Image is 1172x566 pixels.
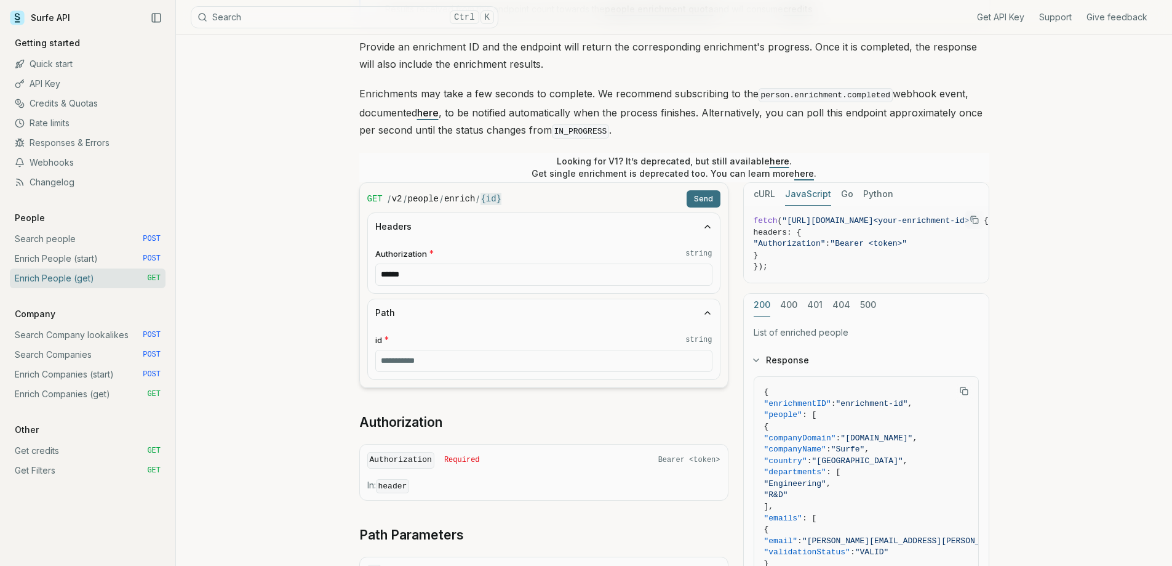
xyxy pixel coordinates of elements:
[10,113,165,133] a: Rate limits
[10,345,165,365] a: Search Companies POST
[754,326,979,339] p: List of enriched people
[836,399,908,408] span: "enrichment-id"
[404,193,407,205] span: /
[359,527,464,544] a: Path Parameters
[826,467,840,477] span: : [
[780,294,797,317] button: 400
[388,193,391,205] span: /
[955,382,973,400] button: Copy Text
[826,239,831,248] span: :
[143,330,161,340] span: POST
[367,193,383,205] span: GET
[863,183,893,206] button: Python
[754,216,778,225] span: fetch
[450,10,479,24] kbd: Ctrl
[807,294,823,317] button: 401
[10,74,165,94] a: API Key
[10,94,165,113] a: Credits & Quotas
[10,384,165,404] a: Enrich Companies (get) GET
[754,294,770,317] button: 200
[476,193,479,205] span: /
[375,248,427,260] span: Authorization
[860,294,876,317] button: 500
[375,334,382,346] span: id
[764,467,826,477] span: "departments"
[359,414,442,431] a: Authorization
[532,155,816,180] p: Looking for V1? It’s deprecated, but still available . Get single enrichment is deprecated too. Y...
[764,445,826,454] span: "companyName"
[147,389,161,399] span: GET
[408,193,439,205] code: people
[759,88,893,102] code: person.enrichment.completed
[764,514,802,523] span: "emails"
[10,133,165,153] a: Responses & Errors
[10,308,60,320] p: Company
[850,548,855,557] span: :
[552,124,610,139] code: IN_PROGRESS
[764,456,807,466] span: "country"
[147,466,161,475] span: GET
[754,228,802,237] span: headers: {
[359,85,989,140] p: Enrichments may take a few seconds to complete. We recommend subscribing to the webhook event, do...
[764,525,769,534] span: {
[10,212,50,224] p: People
[658,455,720,465] span: Bearer <token>
[785,183,831,206] button: JavaScript
[687,190,720,208] button: Send
[832,294,850,317] button: 404
[376,479,410,493] code: header
[359,38,989,73] p: Provide an enrichment ID and the endpoint will return the corresponding enrichment's progress. On...
[855,548,889,557] span: "VALID"
[480,10,494,24] kbd: K
[764,434,836,443] span: "companyDomain"
[191,6,498,28] button: SearchCtrlK
[826,479,831,488] span: ,
[764,399,831,408] span: "enrichmentID"
[802,410,816,419] span: : [
[10,229,165,249] a: Search people POST
[794,168,814,179] a: here
[764,387,769,397] span: {
[840,434,912,443] span: "[DOMAIN_NAME]"
[754,239,826,248] span: "Authorization"
[908,399,913,408] span: ,
[440,193,443,205] span: /
[143,234,161,244] span: POST
[10,325,165,345] a: Search Company lookalikes POST
[903,456,908,466] span: ,
[368,299,720,326] button: Path
[147,9,165,27] button: Collapse Sidebar
[802,514,816,523] span: : [
[744,344,989,376] button: Response
[831,445,865,454] span: "Surfe"
[965,211,984,229] button: Copy Text
[764,490,788,499] span: "R&D"
[770,156,789,166] a: here
[685,335,712,345] code: string
[417,107,439,119] a: here
[147,446,161,456] span: GET
[143,254,161,264] span: POST
[764,502,774,511] span: ],
[764,422,769,431] span: {
[836,434,841,443] span: :
[480,193,501,205] code: {id}
[143,370,161,379] span: POST
[864,445,869,454] span: ,
[10,269,165,288] a: Enrich People (get) GET
[826,445,831,454] span: :
[841,183,853,206] button: Go
[812,456,903,466] span: "[GEOGRAPHIC_DATA]"
[10,441,165,461] a: Get credits GET
[830,239,907,248] span: "Bearer <token>"
[912,434,917,443] span: ,
[392,193,402,205] code: v2
[977,11,1024,23] a: Get API Key
[10,461,165,480] a: Get Filters GET
[367,452,434,469] code: Authorization
[10,365,165,384] a: Enrich Companies (start) POST
[831,399,836,408] span: :
[444,193,475,205] code: enrich
[807,456,812,466] span: :
[1086,11,1147,23] a: Give feedback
